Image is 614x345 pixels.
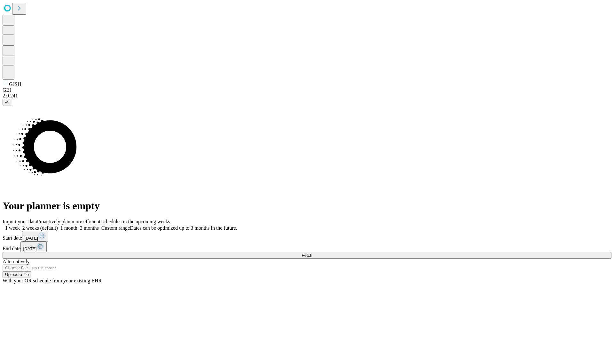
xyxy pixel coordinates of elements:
span: Dates can be optimized up to 3 months in the future. [130,225,237,231]
span: Fetch [302,253,312,258]
div: 2.0.241 [3,93,611,99]
span: Custom range [101,225,130,231]
button: [DATE] [20,241,47,252]
span: Alternatively [3,259,29,264]
div: End date [3,241,611,252]
button: Upload a file [3,271,31,278]
span: Proactively plan more efficient schedules in the upcoming weeks. [37,219,171,224]
span: 1 week [5,225,20,231]
div: Start date [3,231,611,241]
h1: Your planner is empty [3,200,611,212]
button: @ [3,99,12,105]
span: @ [5,100,10,104]
span: 3 months [80,225,99,231]
button: Fetch [3,252,611,259]
span: With your OR schedule from your existing EHR [3,278,102,283]
span: 2 weeks (default) [22,225,58,231]
span: [DATE] [25,236,38,241]
span: GJSH [9,81,21,87]
div: GEI [3,87,611,93]
span: 1 month [60,225,77,231]
span: [DATE] [23,246,36,251]
button: [DATE] [22,231,48,241]
span: Import your data [3,219,37,224]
